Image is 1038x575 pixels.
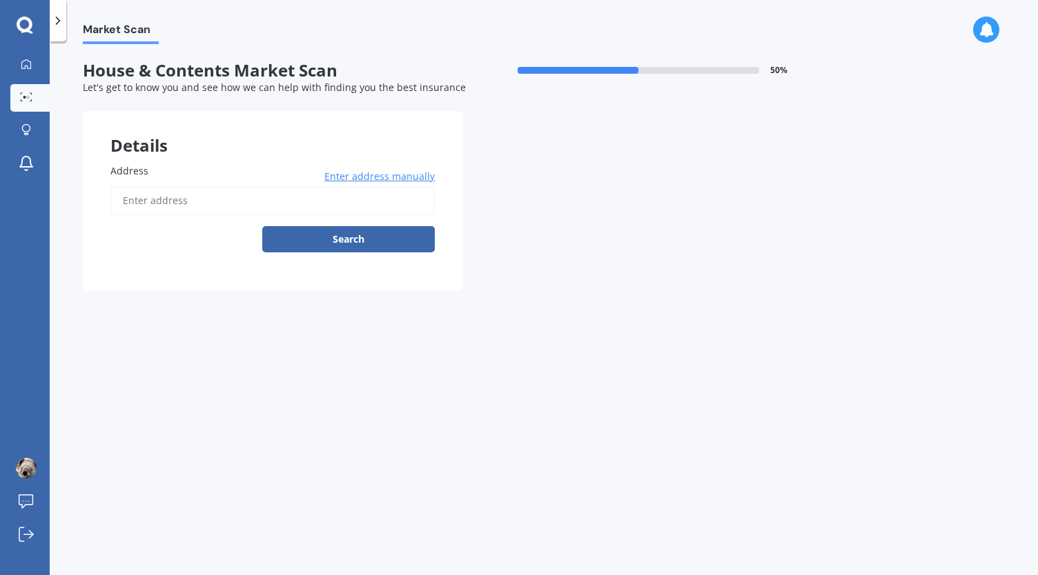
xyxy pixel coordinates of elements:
[16,458,37,478] img: ACg8ocIPxmYWl8PNwuU8p3aG6JFRJ31b8U14iNX3HfR1Z3JlBLLephc=s96-c
[110,186,435,215] input: Enter address
[770,65,787,75] span: 50 %
[83,23,159,41] span: Market Scan
[83,81,466,94] span: Let's get to know you and see how we can help with finding you the best insurance
[110,164,148,177] span: Address
[262,226,435,252] button: Search
[83,111,462,152] div: Details
[324,170,435,183] span: Enter address manually
[83,61,462,81] span: House & Contents Market Scan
